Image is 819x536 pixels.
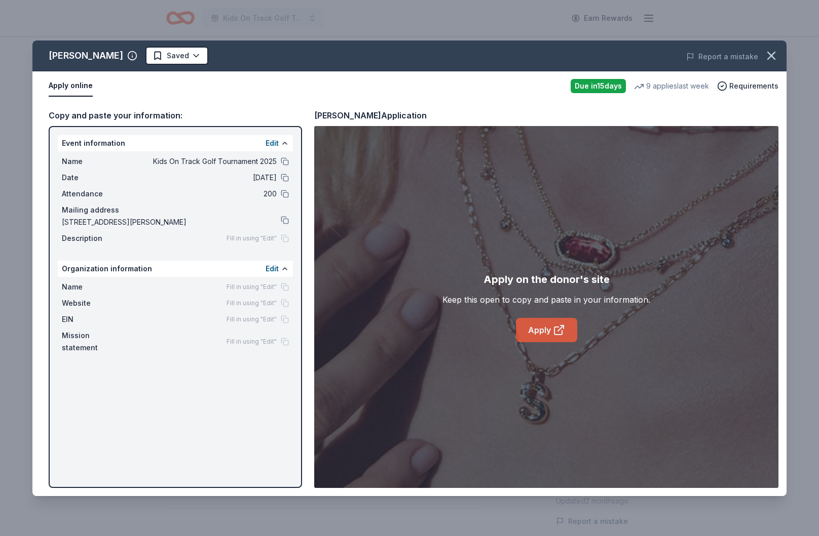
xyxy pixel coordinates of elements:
button: Report a mistake [686,51,758,63]
div: Due in 15 days [571,79,626,93]
span: [DATE] [130,172,277,184]
div: Apply on the donor's site [483,271,610,287]
button: Saved [145,47,208,65]
span: Attendance [62,188,130,200]
span: Saved [167,50,189,62]
div: [PERSON_NAME] [49,48,123,64]
span: Name [62,281,130,293]
span: Fill in using "Edit" [227,234,277,242]
span: Fill in using "Edit" [227,299,277,307]
span: Mission statement [62,329,130,354]
span: 200 [130,188,277,200]
span: Description [62,232,130,244]
span: Fill in using "Edit" [227,338,277,346]
span: Fill in using "Edit" [227,315,277,323]
button: Edit [266,263,279,275]
div: 9 applies last week [634,80,709,92]
div: Event information [58,135,293,151]
span: Fill in using "Edit" [227,283,277,291]
span: [STREET_ADDRESS][PERSON_NAME] [62,216,281,228]
a: Apply [516,318,577,342]
span: Kids On Track Golf Tournament 2025 [130,155,277,168]
div: Keep this open to copy and paste in your information. [442,294,650,306]
span: Requirements [729,80,778,92]
div: Copy and paste your information: [49,109,302,122]
span: Website [62,297,130,309]
button: Requirements [717,80,778,92]
span: Name [62,155,130,168]
button: Apply online [49,75,93,97]
span: EIN [62,313,130,325]
div: [PERSON_NAME] Application [314,109,427,122]
button: Edit [266,137,279,149]
span: Date [62,172,130,184]
div: Mailing address [62,204,289,216]
div: Organization information [58,261,293,277]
